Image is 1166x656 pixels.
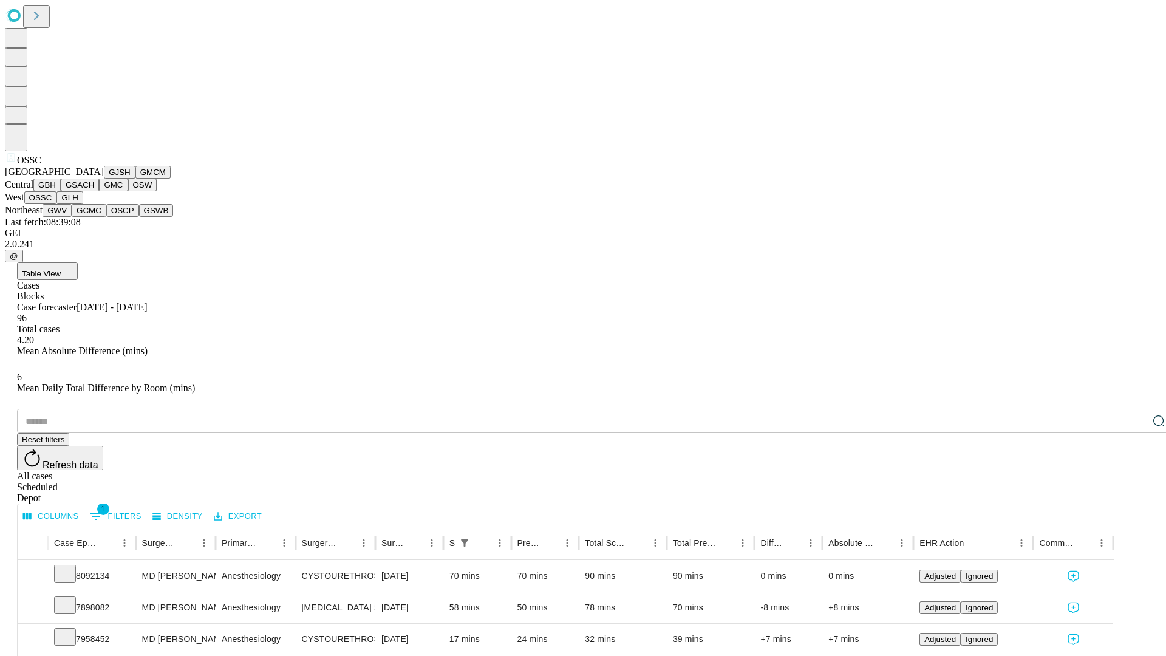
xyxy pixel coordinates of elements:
button: Export [211,507,265,526]
div: Surgery Name [302,538,337,548]
div: 70 mins [517,561,573,592]
button: Sort [876,535,893,552]
div: 24 mins [517,624,573,655]
button: Menu [1093,535,1110,552]
span: Last fetch: 08:39:08 [5,217,81,227]
div: MD [PERSON_NAME] Md [142,561,210,592]
div: 0 mins [760,561,816,592]
button: Menu [559,535,576,552]
button: GSACH [61,179,99,191]
button: Sort [99,535,116,552]
span: Adjusted [924,572,956,581]
span: Mean Daily Total Difference by Room (mins) [17,383,195,393]
div: 7958452 [54,624,130,655]
button: Menu [1013,535,1030,552]
button: GWV [43,204,72,217]
div: Total Scheduled Duration [585,538,629,548]
div: Case Epic Id [54,538,98,548]
button: Sort [785,535,802,552]
button: Menu [802,535,819,552]
div: 1 active filter [456,535,473,552]
button: Menu [893,535,910,552]
span: [DATE] - [DATE] [77,302,147,312]
div: 7898082 [54,592,130,623]
button: Menu [196,535,213,552]
div: [MEDICAL_DATA] SURGICAL [302,592,369,623]
button: Sort [179,535,196,552]
button: GSWB [139,204,174,217]
button: Show filters [456,535,473,552]
button: Ignored [961,633,998,646]
button: Sort [717,535,734,552]
button: GMCM [135,166,171,179]
span: OSSC [17,155,41,165]
button: GLH [56,191,83,204]
button: Expand [24,598,42,619]
button: Menu [116,535,133,552]
div: MD [PERSON_NAME] Md [142,624,210,655]
button: GJSH [104,166,135,179]
div: 58 mins [449,592,505,623]
div: 17 mins [449,624,505,655]
button: Ignored [961,601,998,614]
span: 1 [97,503,109,515]
button: @ [5,250,23,262]
button: Sort [474,535,491,552]
div: 32 mins [585,624,661,655]
span: Ignored [966,635,993,644]
button: Reset filters [17,433,69,446]
div: 0 mins [828,561,907,592]
div: Comments [1039,538,1074,548]
button: Menu [734,535,751,552]
div: [DATE] [381,592,437,623]
div: Surgeon Name [142,538,177,548]
div: MD [PERSON_NAME] Md [142,592,210,623]
span: Ignored [966,603,993,612]
div: Absolute Difference [828,538,875,548]
span: Adjusted [924,635,956,644]
div: Anesthesiology [222,624,289,655]
span: @ [10,251,18,261]
div: Surgery Date [381,538,405,548]
div: 8092134 [54,561,130,592]
div: Primary Service [222,538,257,548]
div: Total Predicted Duration [673,538,717,548]
button: Adjusted [919,570,961,583]
div: 78 mins [585,592,661,623]
button: Expand [24,629,42,651]
div: EHR Action [919,538,964,548]
button: Select columns [20,507,82,526]
button: Table View [17,262,78,280]
div: GEI [5,228,1161,239]
button: Refresh data [17,446,103,470]
div: [DATE] [381,624,437,655]
div: Anesthesiology [222,592,289,623]
span: Total cases [17,324,60,334]
div: CYSTOURETHROSCOPY [MEDICAL_DATA] WITH [MEDICAL_DATA] AND [MEDICAL_DATA] INSERTION [302,561,369,592]
div: -8 mins [760,592,816,623]
div: +7 mins [760,624,816,655]
button: Density [149,507,206,526]
button: Menu [355,535,372,552]
span: Ignored [966,572,993,581]
button: OSCP [106,204,139,217]
button: Sort [630,535,647,552]
button: Sort [259,535,276,552]
span: Adjusted [924,603,956,612]
button: Sort [1076,535,1093,552]
span: 96 [17,313,27,323]
button: Adjusted [919,633,961,646]
div: 90 mins [673,561,749,592]
div: +8 mins [828,592,907,623]
span: Central [5,179,33,190]
div: 90 mins [585,561,661,592]
button: GCMC [72,204,106,217]
span: Case forecaster [17,302,77,312]
button: Menu [423,535,440,552]
div: 70 mins [673,592,749,623]
div: CYSTOURETHROSCOPY WITH [MEDICAL_DATA] REMOVAL SIMPLE [302,624,369,655]
span: 4.20 [17,335,34,345]
button: Sort [542,535,559,552]
button: Menu [647,535,664,552]
span: Refresh data [43,460,98,470]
